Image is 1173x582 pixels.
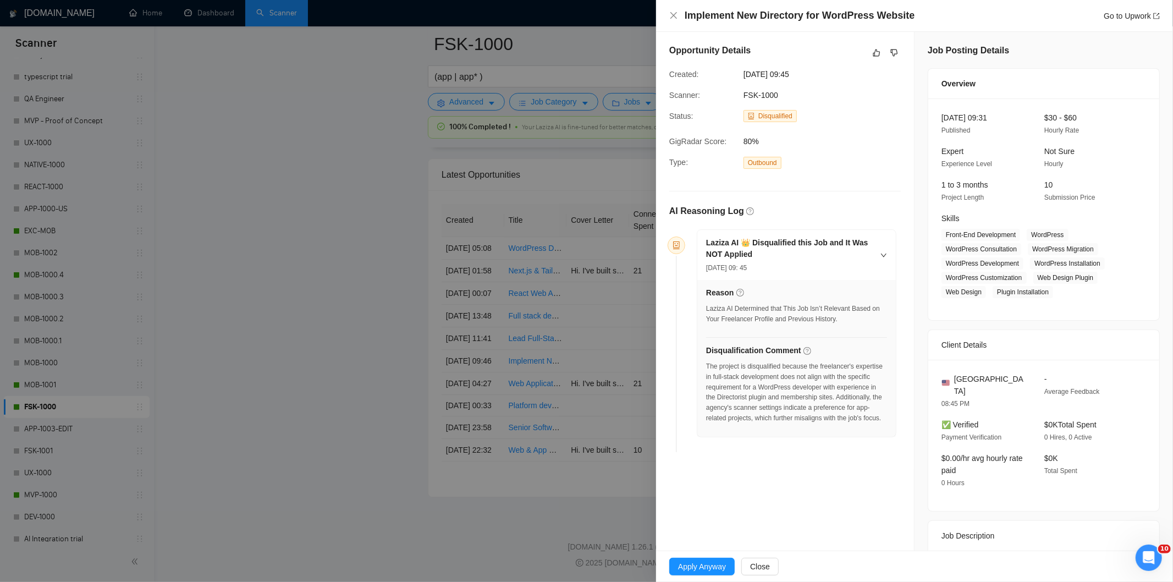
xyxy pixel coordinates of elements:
[888,46,901,59] button: dislike
[1044,180,1053,189] span: 10
[941,454,1023,475] span: $0.00/hr avg hourly rate paid
[669,205,744,218] h5: AI Reasoning Log
[748,113,755,119] span: robot
[873,48,880,57] span: like
[750,561,770,573] span: Close
[706,304,887,325] div: Laziza AI Determined that This Job Isn’t Relevant Based on Your Freelancer Profile and Previous H...
[1044,194,1095,201] span: Submission Price
[1044,147,1075,156] span: Not Sure
[1028,243,1098,255] span: WordPress Migration
[744,157,781,169] span: Outbound
[706,287,734,299] h5: Reason
[880,252,887,259] span: right
[941,147,963,156] span: Expert
[1044,113,1077,122] span: $30 - $60
[941,433,1001,441] span: Payment Verification
[1104,12,1160,20] a: Go to Upworkexport
[941,160,992,168] span: Experience Level
[1158,545,1171,553] span: 10
[870,46,883,59] button: like
[678,561,726,573] span: Apply Anyway
[685,9,915,23] h4: Implement New Directory for WordPress Website
[736,289,744,297] span: question-circle
[669,112,693,120] span: Status:
[941,272,1027,284] span: WordPress Customization
[941,420,979,429] span: ✅ Verified
[1044,160,1064,168] span: Hourly
[941,521,1146,551] div: Job Description
[954,373,1027,397] span: [GEOGRAPHIC_DATA]
[1044,388,1100,396] span: Average Feedback
[744,68,908,80] span: [DATE] 09:45
[744,135,908,147] span: 80%
[941,229,1020,241] span: Front-End Development
[1044,454,1058,463] span: $0K
[1027,229,1068,241] span: WordPress
[941,180,988,189] span: 1 to 3 months
[669,137,726,146] span: GigRadar Score:
[1044,420,1097,429] span: $0K Total Spent
[941,479,965,487] span: 0 Hours
[1136,545,1162,571] iframe: Intercom live chat
[941,243,1021,255] span: WordPress Consultation
[941,330,1146,360] div: Client Details
[941,78,976,90] span: Overview
[1033,272,1098,284] span: Web Design Plugin
[1044,375,1047,383] span: -
[942,379,950,387] img: 🇺🇸
[941,127,971,134] span: Published
[758,112,792,120] span: Disqualified
[669,558,735,575] button: Apply Anyway
[669,44,751,57] h5: Opportunity Details
[928,44,1009,57] h5: Job Posting Details
[941,113,987,122] span: [DATE] 09:31
[669,91,700,100] span: Scanner:
[941,286,986,298] span: Web Design
[941,214,960,223] span: Skills
[993,286,1053,298] span: Plugin Installation
[669,11,678,20] button: Close
[941,194,984,201] span: Project Length
[746,207,754,215] span: question-circle
[706,361,887,424] div: The project is disqualified because the freelancer's expertise in full-stack development does not...
[1030,257,1105,270] span: WordPress Installation
[706,237,874,260] h5: Laziza AI 👑 Disqualified this Job and It Was NOT Applied
[1044,127,1079,134] span: Hourly Rate
[941,257,1023,270] span: WordPress Development
[744,91,778,100] span: FSK-1000
[673,241,680,249] span: robot
[669,158,688,167] span: Type:
[1044,433,1092,441] span: 0 Hires, 0 Active
[890,48,898,57] span: dislike
[706,264,747,272] span: [DATE] 09: 45
[803,347,811,355] span: question-circle
[1153,13,1160,19] span: export
[741,558,779,575] button: Close
[706,345,801,356] h5: Disqualification Comment
[669,11,678,20] span: close
[669,70,699,79] span: Created:
[1044,467,1077,475] span: Total Spent
[941,400,970,408] span: 08:45 PM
